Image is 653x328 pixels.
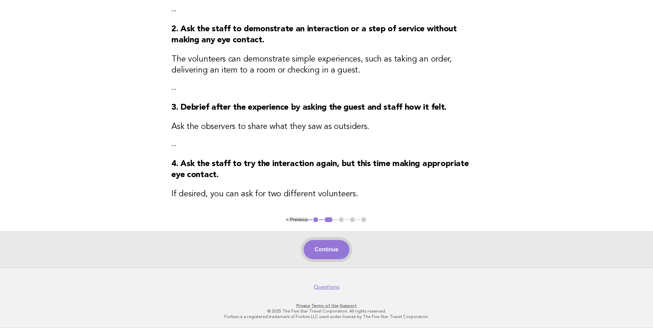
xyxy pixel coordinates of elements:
p: -- [171,141,482,150]
a: Support [340,303,357,308]
button: 2 [324,216,334,223]
h3: The volunteers can demonstrate simple experiences, such as taking an order, delivering an item to... [171,54,482,76]
button: Continue [304,240,349,259]
h3: If desired, you can ask for two different volunteers. [171,189,482,200]
strong: 2. Ask the staff to demonstrate an interaction or a step of service without making any eye contact. [171,25,457,44]
p: -- [171,6,482,15]
p: © 2025 The Five Star Travel Corporation. All rights reserved. [116,308,537,314]
a: Terms of Use [311,303,339,308]
button: < Previous [286,217,308,222]
p: -- [171,84,482,94]
strong: 4. Ask the staff to try the interaction again, but this time making appropriate eye contact. [171,160,468,179]
button: 1 [312,216,319,223]
strong: 3. Debrief after the experience by asking the guest and staff how it felt. [171,103,446,112]
p: · · [116,303,537,308]
a: Questions [314,284,339,291]
p: Forbes is a registered trademark of Forbes LLC used under license by The Five Star Travel Corpora... [116,314,537,319]
h3: Ask the observers to share what they saw as outsiders. [171,121,482,132]
a: Privacy [296,303,310,308]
